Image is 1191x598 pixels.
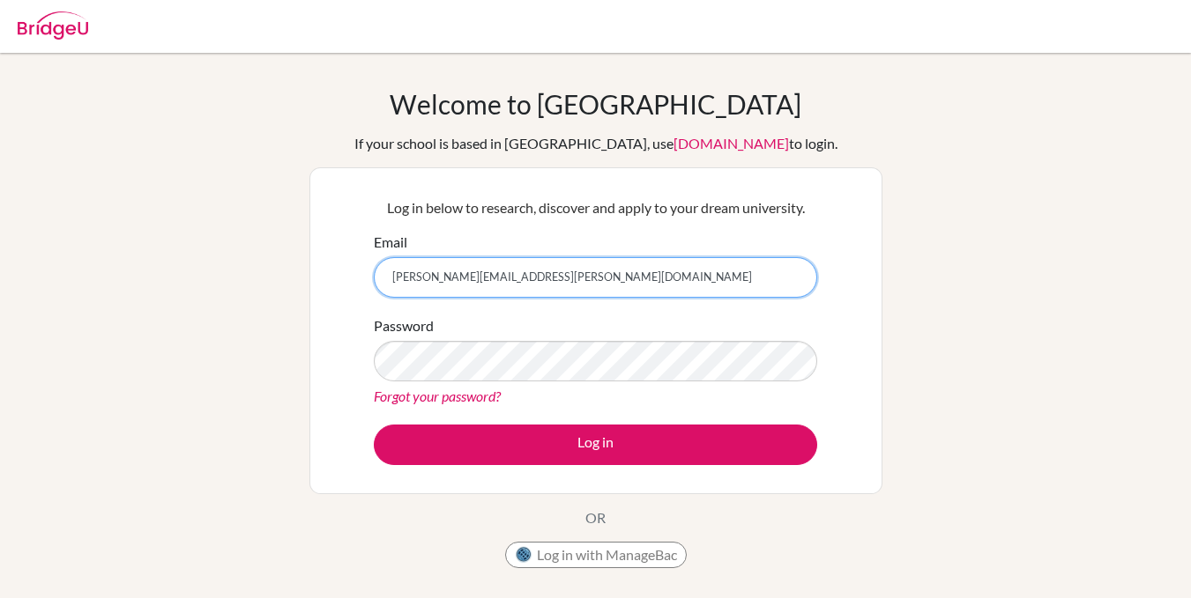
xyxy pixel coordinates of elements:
h1: Welcome to [GEOGRAPHIC_DATA] [390,88,801,120]
p: Log in below to research, discover and apply to your dream university. [374,197,817,218]
label: Password [374,315,434,336]
a: Forgot your password? [374,388,501,404]
img: Bridge-U [18,11,88,40]
label: Email [374,232,407,253]
button: Log in with ManageBac [505,542,687,568]
button: Log in [374,425,817,465]
a: [DOMAIN_NAME] [674,135,789,151]
p: OR [585,507,606,528]
div: If your school is based in [GEOGRAPHIC_DATA], use to login. [354,133,837,154]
